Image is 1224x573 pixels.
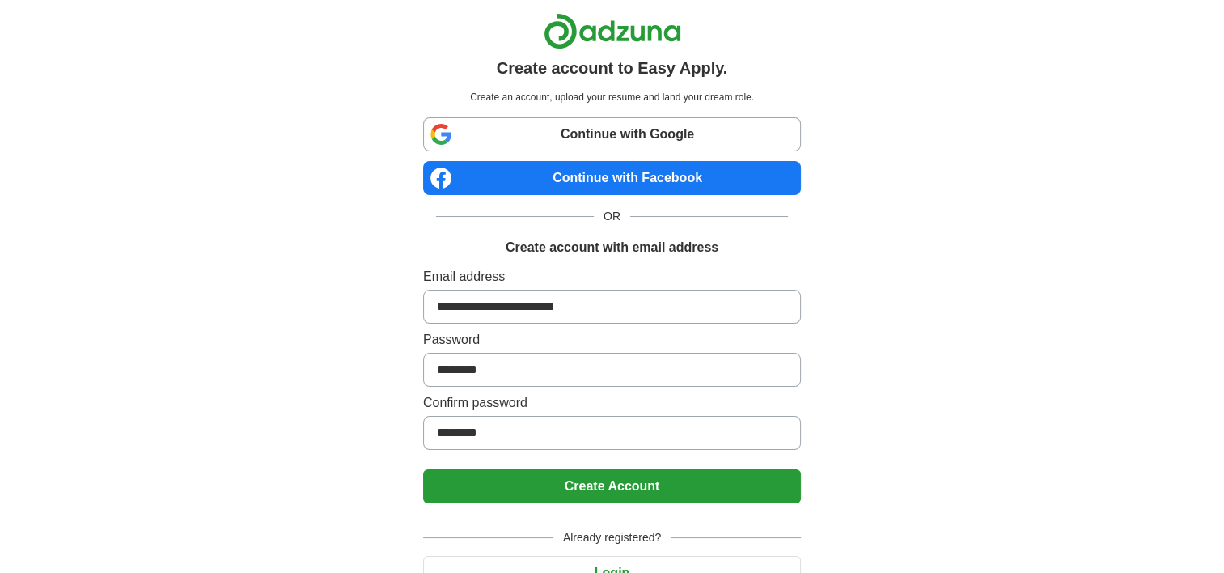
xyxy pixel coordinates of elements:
[423,393,801,413] label: Confirm password
[426,90,798,104] p: Create an account, upload your resume and land your dream role.
[506,238,718,257] h1: Create account with email address
[544,13,681,49] img: Adzuna logo
[594,208,630,225] span: OR
[423,161,801,195] a: Continue with Facebook
[423,469,801,503] button: Create Account
[497,56,728,80] h1: Create account to Easy Apply.
[423,117,801,151] a: Continue with Google
[553,529,671,546] span: Already registered?
[423,267,801,286] label: Email address
[423,330,801,350] label: Password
